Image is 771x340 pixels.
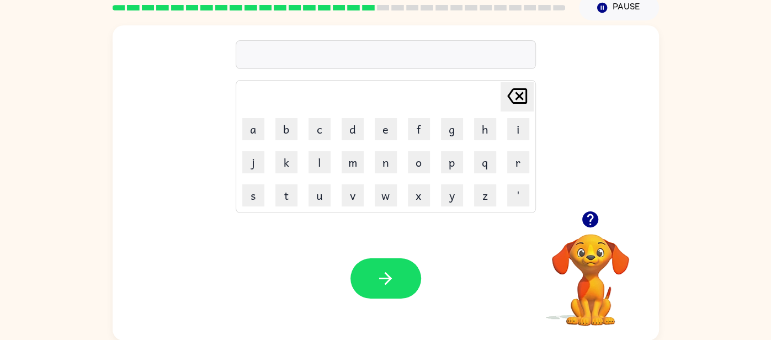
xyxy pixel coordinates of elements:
button: f [408,118,430,140]
button: ' [507,184,529,206]
button: y [441,184,463,206]
button: s [242,184,264,206]
button: d [342,118,364,140]
video: Your browser must support playing .mp4 files to use Literably. Please try using another browser. [535,217,646,327]
button: c [309,118,331,140]
button: g [441,118,463,140]
button: w [375,184,397,206]
button: o [408,151,430,173]
button: t [275,184,297,206]
button: v [342,184,364,206]
button: p [441,151,463,173]
button: n [375,151,397,173]
button: a [242,118,264,140]
button: j [242,151,264,173]
button: q [474,151,496,173]
button: b [275,118,297,140]
button: m [342,151,364,173]
button: u [309,184,331,206]
button: e [375,118,397,140]
button: l [309,151,331,173]
button: r [507,151,529,173]
button: h [474,118,496,140]
button: z [474,184,496,206]
button: k [275,151,297,173]
button: i [507,118,529,140]
button: x [408,184,430,206]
